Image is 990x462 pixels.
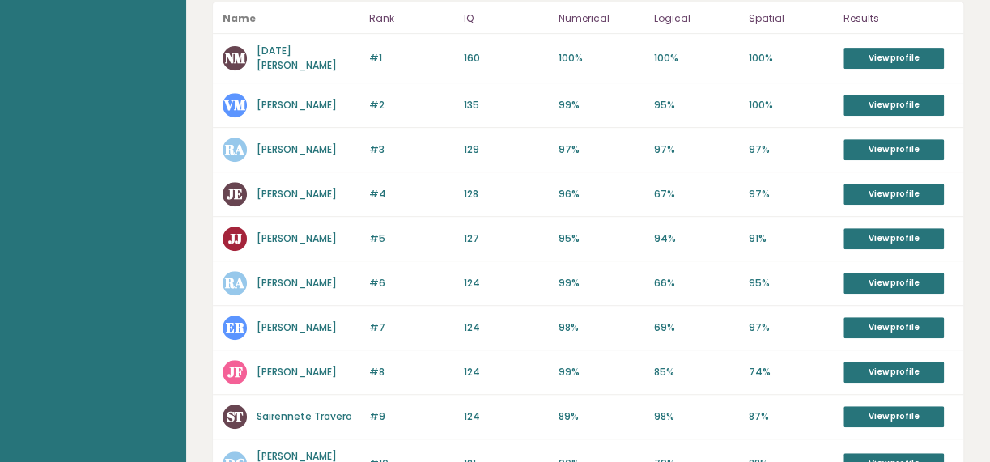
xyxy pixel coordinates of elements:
p: 100% [653,51,738,66]
text: RA [224,273,244,292]
p: Spatial [749,9,834,28]
p: 98% [559,320,644,335]
p: 91% [749,231,834,246]
a: View profile [843,139,944,160]
p: #6 [369,276,454,290]
p: 127 [464,231,549,246]
p: 100% [749,51,834,66]
a: [PERSON_NAME] [257,276,337,290]
p: 97% [749,320,834,335]
p: 97% [749,187,834,201]
p: 67% [653,187,738,201]
p: 85% [653,365,738,379]
p: 95% [559,231,644,246]
a: [PERSON_NAME] [257,187,337,201]
text: JJ [228,229,242,248]
a: View profile [843,317,944,338]
a: View profile [843,362,944,383]
p: #4 [369,187,454,201]
p: #9 [369,409,454,424]
p: 99% [559,276,644,290]
p: #3 [369,142,454,157]
text: ST [227,407,244,426]
p: #8 [369,365,454,379]
p: 135 [464,98,549,112]
a: View profile [843,95,944,116]
p: IQ [464,9,549,28]
p: 100% [559,51,644,66]
a: View profile [843,48,944,69]
text: RA [224,140,244,159]
a: View profile [843,228,944,249]
p: 89% [559,409,644,424]
p: #5 [369,231,454,246]
p: 99% [559,98,644,112]
p: 124 [464,409,549,424]
p: 98% [653,409,738,424]
a: [PERSON_NAME] [257,98,337,112]
p: 66% [653,276,738,290]
p: #1 [369,51,454,66]
text: NM [225,49,246,67]
p: 124 [464,276,549,290]
p: 124 [464,320,549,335]
a: [PERSON_NAME] [257,142,337,156]
p: 128 [464,187,549,201]
p: 94% [653,231,738,246]
text: ER [226,318,245,337]
a: View profile [843,184,944,205]
p: #2 [369,98,454,112]
p: Results [843,9,954,28]
p: 97% [653,142,738,157]
a: [PERSON_NAME] [257,320,337,334]
a: View profile [843,273,944,294]
b: Name [223,11,256,25]
a: [PERSON_NAME] [257,231,337,245]
a: Sairennete Travero [257,409,352,423]
p: 96% [559,187,644,201]
a: [PERSON_NAME] [257,365,337,379]
p: 129 [464,142,549,157]
p: 99% [559,365,644,379]
text: JF [227,362,243,381]
p: 97% [749,142,834,157]
a: View profile [843,406,944,427]
p: 160 [464,51,549,66]
p: Numerical [559,9,644,28]
text: VM [223,95,246,114]
p: Rank [369,9,454,28]
p: 87% [749,409,834,424]
p: 100% [749,98,834,112]
p: 95% [653,98,738,112]
p: 69% [653,320,738,335]
p: 97% [559,142,644,157]
p: #7 [369,320,454,335]
a: [DATE][PERSON_NAME] [257,44,337,72]
p: 95% [749,276,834,290]
text: JE [227,184,243,203]
p: 124 [464,365,549,379]
p: 74% [749,365,834,379]
p: Logical [653,9,738,28]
